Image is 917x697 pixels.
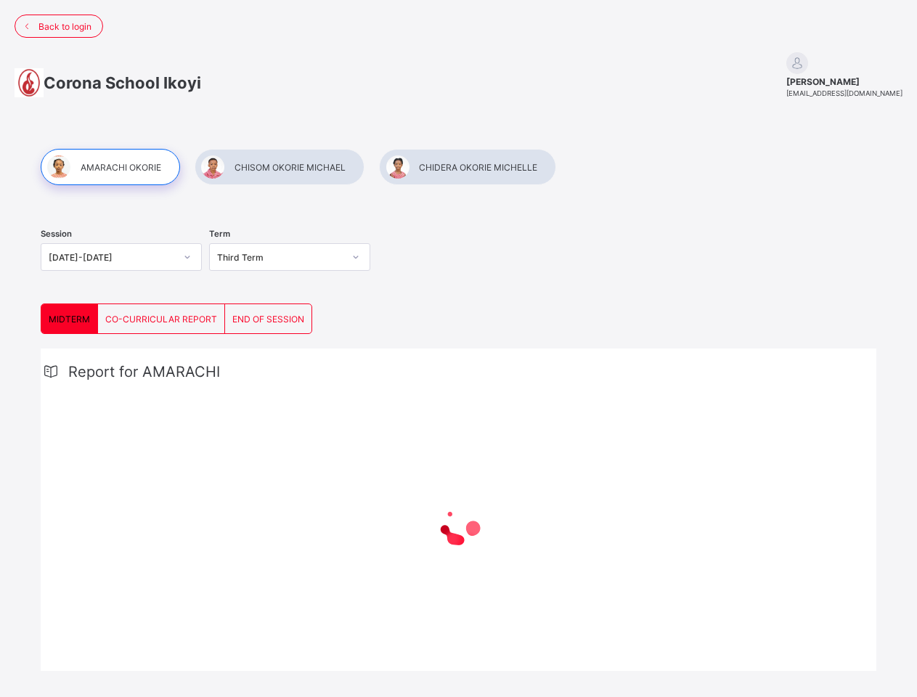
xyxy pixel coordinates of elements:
img: School logo [15,68,44,97]
div: [DATE]-[DATE] [49,252,175,263]
span: [PERSON_NAME] [786,76,902,87]
img: default.svg [786,52,808,74]
span: Corona School Ikoyi [44,73,201,92]
span: Back to login [38,21,91,32]
span: MIDTERM [49,314,90,325]
span: Session [41,229,72,239]
span: Report for AMARACHI [68,363,220,380]
span: END OF SESSION [232,314,304,325]
span: [EMAIL_ADDRESS][DOMAIN_NAME] [786,89,902,97]
span: CO-CURRICULAR REPORT [105,314,217,325]
div: Third Term [217,252,343,263]
span: Term [209,229,230,239]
